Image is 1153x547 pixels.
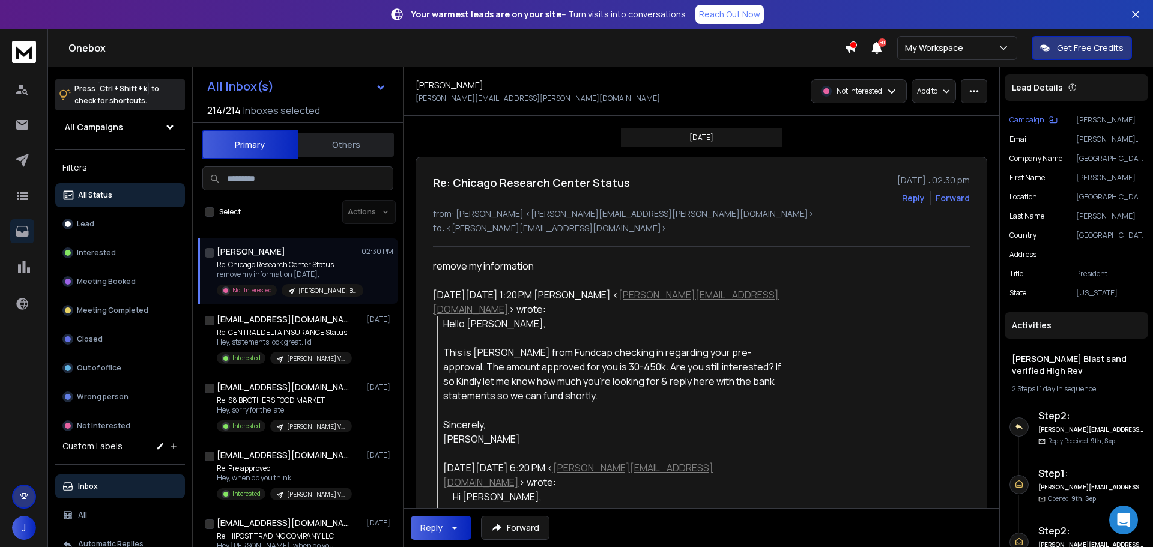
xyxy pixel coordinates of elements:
button: Others [298,131,394,158]
button: Forward [481,516,549,540]
label: Select [219,207,241,217]
h1: [EMAIL_ADDRESS][DOMAIN_NAME] [217,381,349,393]
p: Re: Chicago Research Center Status [217,260,361,270]
button: Lead [55,212,185,236]
button: Meeting Completed [55,298,185,322]
p: from: [PERSON_NAME] <[PERSON_NAME][EMAIL_ADDRESS][PERSON_NAME][DOMAIN_NAME]> [433,208,970,220]
p: My Workspace [905,42,968,54]
p: Re: Pre approved [217,464,352,473]
button: All Inbox(s) [198,74,396,98]
p: [GEOGRAPHIC_DATA] [1076,231,1143,240]
h6: [PERSON_NAME][EMAIL_ADDRESS][DOMAIN_NAME] [1038,425,1143,434]
p: [GEOGRAPHIC_DATA] [1076,154,1143,163]
p: Hey, sorry for the late [217,405,352,415]
p: Email [1009,134,1028,144]
p: All [78,510,87,520]
p: [DATE] [689,133,713,142]
strong: Your warmest leads are on your site [411,8,561,20]
p: Interested [77,248,116,258]
a: [PERSON_NAME][EMAIL_ADDRESS][DOMAIN_NAME] [443,461,713,489]
h1: [PERSON_NAME] [416,79,483,91]
div: Activities [1005,312,1148,339]
div: This is [PERSON_NAME] from Fundcap checking in regarding your pre-approval. The amount approved f... [443,345,784,403]
button: All Status [55,183,185,207]
h3: Inboxes selected [243,103,320,118]
h1: [EMAIL_ADDRESS][DOMAIN_NAME] [217,313,349,325]
button: Get Free Credits [1032,36,1132,60]
button: Reply [411,516,471,540]
h6: Step 1 : [1038,466,1143,480]
p: Not Interested [837,86,882,96]
div: Open Intercom Messenger [1109,506,1138,534]
p: Get Free Credits [1057,42,1124,54]
h1: [PERSON_NAME] Blast sand verified High Rev [1012,353,1141,377]
p: [PERSON_NAME] Blast sand verified High Rev [1076,115,1143,125]
p: Re: S8 BROTHERS FOOD MARKET [217,396,352,405]
p: Company Name [1009,154,1062,163]
button: Closed [55,327,185,351]
p: Not Interested [232,286,272,295]
h6: [PERSON_NAME][EMAIL_ADDRESS][DOMAIN_NAME] [1038,483,1143,492]
h3: Custom Labels [62,440,123,452]
button: Reply [902,192,925,204]
p: Not Interested [77,421,130,431]
div: Hi [PERSON_NAME], [453,489,784,504]
h1: All Inbox(s) [207,80,274,92]
p: Interested [232,489,261,498]
span: 1 day in sequence [1040,384,1096,394]
p: Meeting Completed [77,306,148,315]
p: [PERSON_NAME] [1076,211,1143,221]
p: [DATE] [366,450,393,460]
p: [PERSON_NAME] [1076,173,1143,183]
p: Out of office [77,363,121,373]
p: location [1009,192,1037,202]
p: All Status [78,190,112,200]
button: Not Interested [55,414,185,438]
p: [DATE] [366,382,393,392]
span: 9th, Sep [1091,437,1115,445]
h1: [PERSON_NAME] [217,246,285,258]
button: Inbox [55,474,185,498]
p: Interested [232,354,261,363]
button: Interested [55,241,185,265]
p: Re: CENTRAL DELTA INSURANCE Status [217,328,352,337]
button: J [12,516,36,540]
h1: [EMAIL_ADDRESS][DOMAIN_NAME] [217,449,349,461]
h6: Step 2 : [1038,524,1143,538]
span: 2 Steps [1012,384,1035,394]
button: Wrong person [55,385,185,409]
p: Add to [917,86,937,96]
p: [DATE] : 02:30 pm [897,174,970,186]
p: [GEOGRAPHIC_DATA], [US_STATE], [GEOGRAPHIC_DATA] [1076,192,1143,202]
p: Press to check for shortcuts. [74,83,159,107]
p: First Name [1009,173,1045,183]
p: Lead [77,219,94,229]
span: 214 / 214 [207,103,241,118]
img: logo [12,41,36,63]
div: Hello [PERSON_NAME], [443,316,784,331]
p: Reply Received [1048,437,1115,446]
p: [PERSON_NAME] Viper blast [287,422,345,431]
p: [DATE] [366,315,393,324]
h6: Step 2 : [1038,408,1143,423]
p: Last Name [1009,211,1044,221]
span: Ctrl + Shift + k [98,82,149,95]
span: 50 [878,38,886,47]
button: All [55,503,185,527]
p: 02:30 PM [362,247,393,256]
p: title [1009,269,1023,279]
span: 9th, Sep [1071,494,1096,503]
p: [PERSON_NAME][EMAIL_ADDRESS][PERSON_NAME][DOMAIN_NAME] [1076,134,1143,144]
p: [PERSON_NAME][EMAIL_ADDRESS][PERSON_NAME][DOMAIN_NAME] [416,94,660,103]
p: [DATE] [366,518,393,528]
h1: [EMAIL_ADDRESS][DOMAIN_NAME] [217,517,349,529]
div: Reply [420,522,443,534]
a: Reach Out Now [695,5,764,24]
div: remove my information [433,259,784,273]
p: – Turn visits into conversations [411,8,686,20]
p: [PERSON_NAME] Viper blast [287,354,345,363]
h1: Onebox [68,41,844,55]
div: Forward [936,192,970,204]
p: Lead Details [1012,82,1063,94]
